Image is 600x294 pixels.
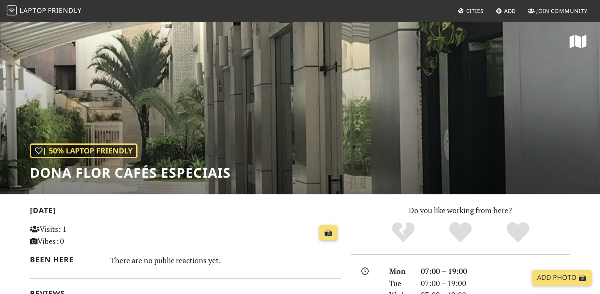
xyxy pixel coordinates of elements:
span: Laptop [20,6,47,15]
h2: Been here [30,255,100,264]
p: Visits: 1 Vibes: 0 [30,223,127,247]
div: 07:00 – 19:00 [416,277,575,289]
div: There are no public reactions yet. [110,254,341,267]
a: Add Photo 📸 [532,270,592,286]
div: Definitely! [489,221,547,244]
div: Yes [432,221,489,244]
h1: Dona Flor Cafés Especiais [30,165,231,181]
span: Cities [466,7,484,15]
a: LaptopFriendly LaptopFriendly [7,4,82,18]
span: Friendly [48,6,81,15]
div: Tue [384,277,416,289]
h2: [DATE] [30,206,341,218]
img: LaptopFriendly [7,5,17,15]
div: No [375,221,432,244]
a: 📸 [319,225,337,241]
span: Join Community [536,7,587,15]
a: Cities [455,3,487,18]
div: Mon [384,265,416,277]
p: Do you like working from here? [351,204,570,216]
div: | 50% Laptop Friendly [30,143,137,158]
a: Add [492,3,520,18]
div: 07:00 – 19:00 [416,265,575,277]
span: Add [504,7,516,15]
a: Join Community [525,3,591,18]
